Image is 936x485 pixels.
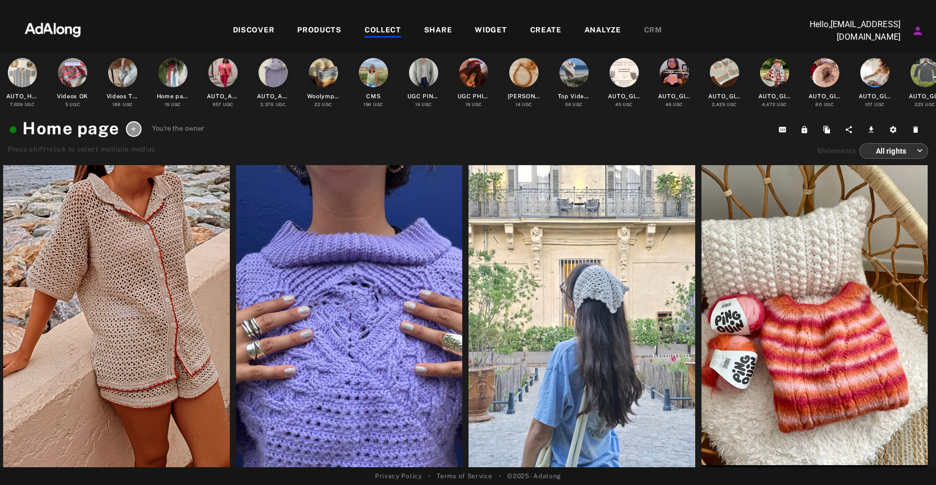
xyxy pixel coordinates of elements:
div: AUTO_Global_Crochet [758,92,791,101]
div: UGC [415,101,432,108]
div: Top Videos UGC [558,92,591,101]
div: UGC [815,101,834,108]
div: UGC [516,101,532,108]
div: UGC [712,101,737,108]
div: CMS [366,92,380,101]
div: UGC [213,101,233,108]
div: WIDGET [475,25,507,37]
span: • [499,471,501,481]
a: Terms of Service [437,471,492,481]
span: 4,472 [762,102,776,107]
span: 3,378 [260,102,274,107]
div: UGC PINGOUIN [407,92,440,101]
iframe: Chat Widget [884,435,936,485]
div: [PERSON_NAME] [508,92,541,101]
span: © 2025 - Adalong [507,471,561,481]
div: COLLECT [365,25,401,37]
span: 45 [615,102,621,107]
div: UGC [260,101,286,108]
div: All rights [869,137,923,165]
a: Privacy Policy [375,471,422,481]
button: Lock from editing [795,122,817,137]
div: UGC [565,101,583,108]
div: Press shift+click to select multiple medias [8,144,204,155]
button: Settings [884,122,906,137]
span: 80 [815,102,822,107]
div: UGC [364,101,383,108]
div: CRM [644,25,662,37]
div: AUTO_Global_Mouton [809,92,841,101]
span: • [428,471,431,481]
div: UGC [314,101,332,108]
div: ANALYZE [584,25,621,37]
div: UGC [762,101,787,108]
div: AUTO_HW_TOPKEYWORDS [6,92,39,101]
div: Videos OK [57,92,88,101]
span: 22 [314,102,320,107]
div: UGC [465,101,482,108]
span: 14 [415,102,420,107]
div: AUTO_Global_Tricot [708,92,741,101]
button: Delete this collection [906,122,929,137]
div: Home page [157,92,190,101]
h1: Home page [8,116,120,141]
div: UGC [10,101,34,108]
span: You're the owner [152,123,205,134]
div: CREATE [530,25,561,37]
div: UGC [165,101,181,108]
div: Videos TikTok [107,92,139,101]
div: UGC [615,101,633,108]
div: UGC [65,101,80,108]
span: 14 [516,102,520,107]
div: UGC PHILDAR [458,92,490,101]
div: AUTO_Global_Macrame [608,92,641,101]
p: Hello, [EMAIL_ADDRESS][DOMAIN_NAME] [796,18,900,43]
span: 19 [817,147,824,155]
span: 56 [565,102,571,107]
img: 63233d7d88ed69de3c212112c67096b6.png [7,13,99,44]
div: DISCOVER [233,25,275,37]
button: Copy collection ID [773,122,795,137]
div: UGC [112,101,133,108]
span: 957 [213,102,221,107]
div: SHARE [424,25,452,37]
span: 5 [65,102,68,107]
div: AUTO_Agreed_Linked [207,92,240,101]
div: AUTO_Global_Angora [859,92,892,101]
div: elements [817,146,857,156]
div: Widget de chat [884,435,936,485]
span: 2,429 [712,102,726,107]
span: 196 [364,102,371,107]
div: UGC [665,101,683,108]
span: 7,639 [10,102,23,107]
span: 107 [865,102,873,107]
div: UGC [865,101,885,108]
div: PRODUCTS [297,25,342,37]
span: 19 [465,102,470,107]
span: 19 [165,102,169,107]
button: Account settings [909,22,927,40]
div: AUTO_Global_Tufting [658,92,691,101]
button: Share [839,122,862,137]
span: 46 [665,102,671,107]
button: Duplicate collection [817,122,840,137]
div: UGC [915,101,935,108]
span: 223 [915,102,923,107]
div: AUTO_Agreed_NonLinked [257,92,290,101]
button: Download [862,122,884,137]
span: 188 [112,102,121,107]
div: Woolympiques [307,92,340,101]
